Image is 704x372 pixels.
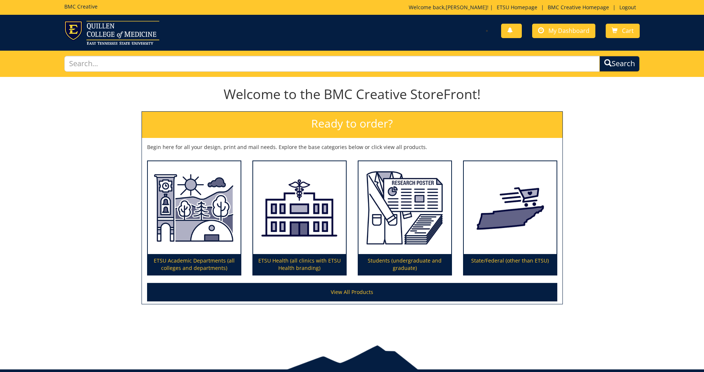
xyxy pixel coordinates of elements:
img: Students (undergraduate and graduate) [358,161,451,254]
img: ETSU Health (all clinics with ETSU Health branding) [253,161,346,254]
a: Logout [616,4,640,11]
button: Search [599,56,640,72]
a: ETSU Academic Departments (all colleges and departments) [148,161,241,275]
a: BMC Creative Homepage [544,4,613,11]
h2: Ready to order? [142,112,562,138]
p: Begin here for all your design, print and mail needs. Explore the base categories below or click ... [147,143,557,151]
img: ETSU Academic Departments (all colleges and departments) [148,161,241,254]
img: ETSU logo [64,21,159,45]
h5: BMC Creative [64,4,98,9]
span: My Dashboard [548,27,589,35]
p: ETSU Health (all clinics with ETSU Health branding) [253,254,346,275]
p: Welcome back, ! | | | [409,4,640,11]
a: ETSU Homepage [493,4,541,11]
span: Cart [622,27,634,35]
p: Students (undergraduate and graduate) [358,254,451,275]
input: Search... [64,56,600,72]
a: Students (undergraduate and graduate) [358,161,451,275]
p: ETSU Academic Departments (all colleges and departments) [148,254,241,275]
a: State/Federal (other than ETSU) [464,161,557,275]
p: State/Federal (other than ETSU) [464,254,557,275]
a: My Dashboard [532,24,595,38]
img: State/Federal (other than ETSU) [464,161,557,254]
a: [PERSON_NAME] [446,4,487,11]
a: ETSU Health (all clinics with ETSU Health branding) [253,161,346,275]
h1: Welcome to the BMC Creative StoreFront! [142,87,563,102]
a: View All Products [147,283,557,301]
a: Cart [606,24,640,38]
